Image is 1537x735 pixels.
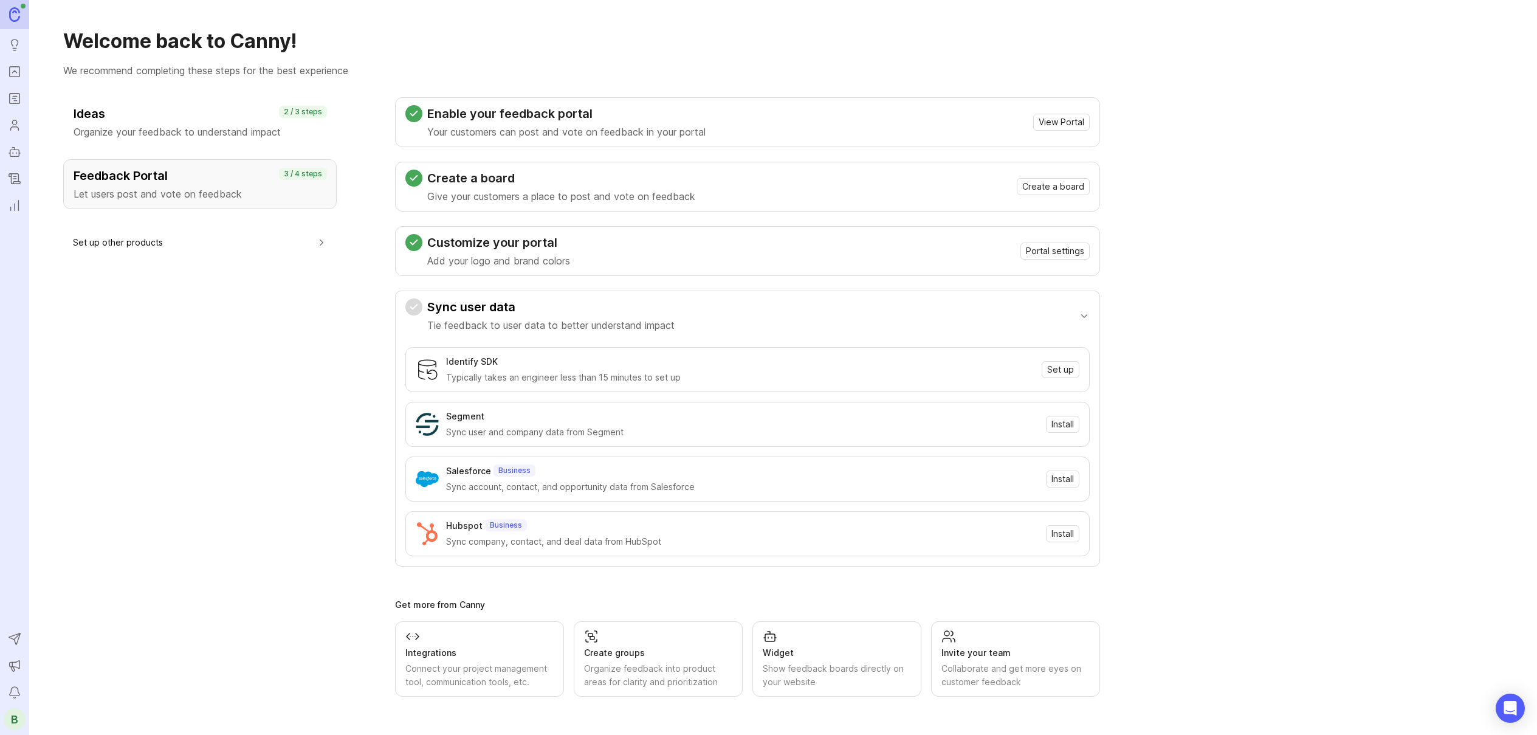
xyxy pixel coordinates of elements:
span: Portal settings [1026,245,1084,257]
button: B [4,708,26,730]
div: Widget [763,646,911,660]
button: Install [1046,416,1079,433]
button: Install [1046,525,1079,542]
span: Set up [1047,364,1074,376]
div: Sync account, contact, and opportunity data from Salesforce [446,480,1039,494]
h3: Create a board [427,170,695,187]
button: Portal settings [1020,243,1090,260]
a: WidgetShow feedback boards directly on your website [752,621,921,697]
p: Tie feedback to user data to better understand impact [427,318,675,333]
h3: Ideas [74,105,326,122]
p: Add your logo and brand colors [427,254,570,268]
div: Hubspot [446,519,483,533]
a: Changelog [4,168,26,190]
button: Set up other products [73,229,327,256]
div: Identify SDK [446,355,498,368]
p: Business [490,520,522,530]
h1: Welcome back to Canny! [63,29,1503,53]
a: Portal [4,61,26,83]
span: Install [1051,418,1074,430]
span: Create a board [1022,181,1084,193]
a: IntegrationsConnect your project management tool, communication tools, etc. [395,621,564,697]
a: Users [4,114,26,136]
button: Send to Autopilot [4,628,26,650]
p: Your customers can post and vote on feedback in your portal [427,125,706,139]
div: Typically takes an engineer less than 15 minutes to set up [446,371,1034,384]
img: Segment [416,413,439,436]
a: Roadmaps [4,88,26,109]
p: 3 / 4 steps [284,169,322,179]
button: Feedback PortalLet users post and vote on feedback3 / 4 steps [63,159,337,209]
h3: Sync user data [427,298,675,316]
div: Create groups [584,646,732,660]
div: Sync company, contact, and deal data from HubSpot [446,535,1039,548]
div: Get more from Canny [395,601,1100,609]
img: Identify SDK [416,358,439,381]
a: Invite your teamCollaborate and get more eyes on customer feedback [931,621,1100,697]
div: Sync user dataTie feedback to user data to better understand impact [405,340,1090,566]
button: View Portal [1033,114,1090,131]
p: Organize your feedback to understand impact [74,125,326,139]
span: Install [1051,528,1074,540]
span: View Portal [1039,116,1084,128]
p: Business [498,466,531,475]
button: Install [1046,471,1079,488]
img: Hubspot [416,522,439,545]
div: Show feedback boards directly on your website [763,662,911,689]
button: Sync user dataTie feedback to user data to better understand impact [405,291,1090,340]
p: Give your customers a place to post and vote on feedback [427,189,695,204]
button: Create a board [1017,178,1090,195]
a: Ideas [4,34,26,56]
div: Collaborate and get more eyes on customer feedback [941,662,1090,689]
div: Segment [446,410,484,423]
span: Install [1051,473,1074,485]
img: Salesforce [416,468,439,491]
a: Create groupsOrganize feedback into product areas for clarity and prioritization [574,621,743,697]
img: Canny Home [9,7,20,21]
p: 2 / 3 steps [284,107,322,117]
div: Sync user and company data from Segment [446,426,1039,439]
div: Invite your team [941,646,1090,660]
p: Let users post and vote on feedback [74,187,326,201]
button: IdeasOrganize your feedback to understand impact2 / 3 steps [63,97,337,147]
div: Salesforce [446,464,491,478]
div: Integrations [405,646,554,660]
div: Organize feedback into product areas for clarity and prioritization [584,662,732,689]
h3: Customize your portal [427,234,570,251]
h3: Enable your feedback portal [427,105,706,122]
button: Announcements [4,655,26,677]
button: Set up [1042,361,1079,378]
h3: Feedback Portal [74,167,326,184]
div: Open Intercom Messenger [1496,694,1525,723]
a: Reporting [4,195,26,216]
div: Connect your project management tool, communication tools, etc. [405,662,554,689]
button: Notifications [4,682,26,703]
p: We recommend completing these steps for the best experience [63,63,1503,78]
a: Autopilot [4,141,26,163]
